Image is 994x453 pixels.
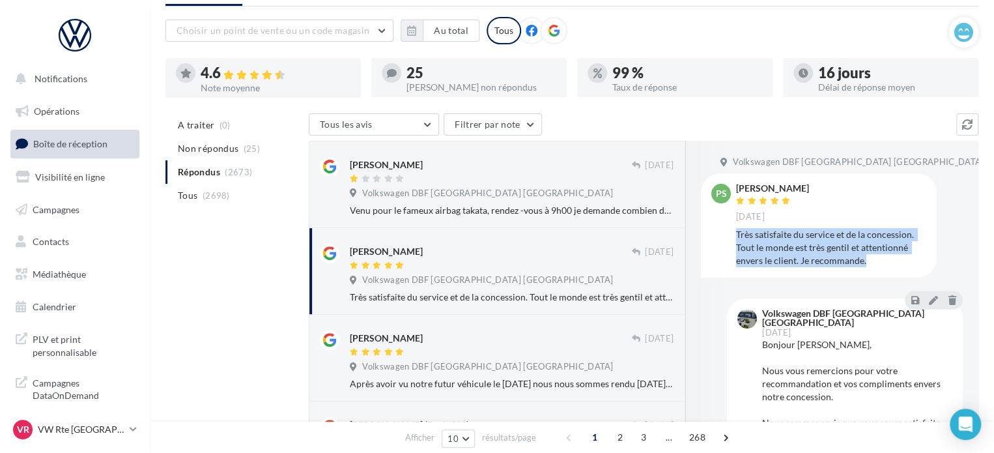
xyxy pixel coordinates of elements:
button: Au total [401,20,479,42]
span: Visibilité en ligne [35,171,105,183]
span: 268 [684,427,711,448]
button: Filtrer par note [444,113,542,136]
a: Visibilité en ligne [8,164,142,191]
span: Volkswagen DBF [GEOGRAPHIC_DATA] [GEOGRAPHIC_DATA] [362,188,613,199]
span: (25) [244,143,260,154]
div: [PERSON_NAME] (Paulo390) [350,418,469,431]
span: ... [659,427,679,448]
div: [PERSON_NAME] non répondus [406,83,556,92]
div: Après avoir vu notre futur véhicule le [DATE] nous nous sommes rendu [DATE] à la concession autom... [350,377,674,390]
span: 1 [584,427,605,448]
button: Notifications [8,65,137,93]
button: Au total [423,20,479,42]
span: 10 [447,433,459,444]
a: Opérations [8,98,142,125]
span: VR [17,423,29,436]
div: Délai de réponse moyen [818,83,968,92]
span: [DATE] [645,160,674,171]
span: Tous les avis [320,119,373,130]
span: Notifications [35,73,87,84]
span: [DATE] [645,420,674,431]
div: [PERSON_NAME] [350,245,423,258]
div: [PERSON_NAME] [350,332,423,345]
span: Opérations [34,106,79,117]
button: Choisir un point de vente ou un code magasin [165,20,393,42]
span: [DATE] [645,333,674,345]
span: Choisir un point de vente ou un code magasin [177,25,369,36]
a: Médiathèque [8,261,142,288]
span: [DATE] [736,211,765,223]
span: Volkswagen DBF [GEOGRAPHIC_DATA] [GEOGRAPHIC_DATA] [362,274,613,286]
a: Contacts [8,228,142,256]
div: Open Intercom Messenger [950,409,981,440]
div: 16 jours [818,66,968,80]
a: Campagnes DataOnDemand [8,369,142,407]
button: Tous les avis [309,113,439,136]
div: 25 [406,66,556,80]
div: 4.6 [201,66,350,81]
div: [PERSON_NAME] [736,184,809,193]
span: Tous [178,189,197,202]
span: 2 [610,427,631,448]
div: Note moyenne [201,83,350,93]
span: Volkswagen DBF [GEOGRAPHIC_DATA] [GEOGRAPHIC_DATA] [362,361,613,373]
span: PS [716,187,727,200]
div: Très satisfaite du service et de la concession. Tout le monde est très gentil et attentionné enve... [350,291,674,304]
a: Campagnes [8,196,142,224]
span: 3 [633,427,654,448]
span: Campagnes [33,203,79,214]
span: Boîte de réception [33,138,107,149]
div: Volkswagen DBF [GEOGRAPHIC_DATA] [GEOGRAPHIC_DATA] [762,309,950,327]
span: Volkswagen DBF [GEOGRAPHIC_DATA] [GEOGRAPHIC_DATA] [733,156,984,168]
span: Calendrier [33,301,76,312]
span: [DATE] [645,246,674,258]
a: PLV et print personnalisable [8,325,142,364]
div: 99 % [612,66,762,80]
span: PLV et print personnalisable [33,330,134,358]
span: (0) [220,120,231,130]
a: Boîte de réception [8,130,142,158]
span: Campagnes DataOnDemand [33,374,134,402]
span: A traiter [178,119,214,132]
span: Non répondus [178,142,238,155]
span: résultats/page [482,431,536,444]
span: Médiathèque [33,269,86,280]
span: Contacts [33,236,69,247]
div: [PERSON_NAME] [350,158,423,171]
div: Très satisfaite du service et de la concession. Tout le monde est très gentil et attentionné enve... [736,228,926,267]
a: Calendrier [8,293,142,321]
div: Venu pour le fameux airbag takata, rendez -vous à 9h00 je demande combien de temps ça dure on me ... [350,204,674,217]
div: Taux de réponse [612,83,762,92]
div: Tous [487,17,521,44]
p: VW Rte [GEOGRAPHIC_DATA] [38,423,124,436]
span: [DATE] [762,329,791,337]
a: VR VW Rte [GEOGRAPHIC_DATA] [10,417,139,442]
span: (2698) [203,190,230,201]
span: Afficher [405,431,434,444]
button: 10 [442,430,475,448]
